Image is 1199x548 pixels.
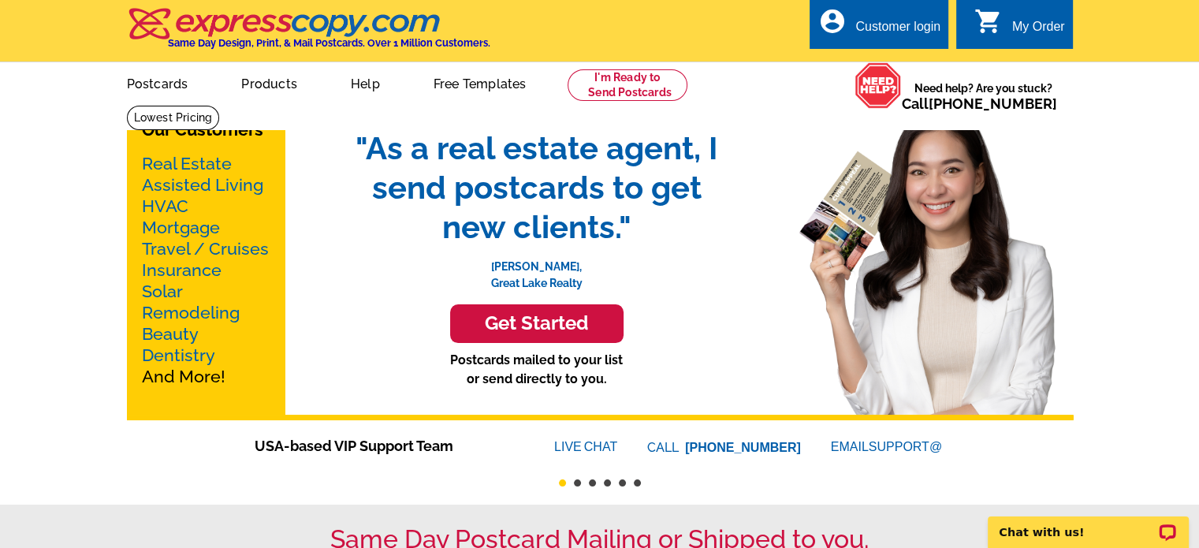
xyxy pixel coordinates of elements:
[127,19,490,49] a: Same Day Design, Print, & Mail Postcards. Over 1 Million Customers.
[255,435,507,457] span: USA-based VIP Support Team
[142,218,220,237] a: Mortgage
[142,345,215,365] a: Dentistry
[102,64,214,101] a: Postcards
[589,479,596,486] button: 3 of 6
[554,440,617,453] a: LIVECHAT
[340,129,734,247] span: "As a real estate agent, I send postcards to get new clients."
[974,17,1065,37] a: shopping_cart My Order
[340,351,734,389] p: Postcards mailed to your list or send directly to you.
[869,438,944,457] font: SUPPORT@
[142,260,222,280] a: Insurance
[340,247,734,292] p: [PERSON_NAME], Great Lake Realty
[647,438,681,457] font: CALL
[142,175,263,195] a: Assisted Living
[168,37,490,49] h4: Same Day Design, Print, & Mail Postcards. Over 1 Million Customers.
[326,64,405,101] a: Help
[831,440,944,453] a: EMAILSUPPORT@
[559,479,566,486] button: 1 of 6
[604,479,611,486] button: 4 of 6
[634,479,641,486] button: 6 of 6
[142,153,270,387] p: And More!
[685,441,801,454] a: [PHONE_NUMBER]
[974,7,1003,35] i: shopping_cart
[142,324,199,344] a: Beauty
[574,479,581,486] button: 2 of 6
[142,303,240,322] a: Remodeling
[902,80,1065,112] span: Need help? Are you stuck?
[142,196,188,216] a: HVAC
[929,95,1057,112] a: [PHONE_NUMBER]
[340,304,734,343] a: Get Started
[142,281,183,301] a: Solar
[470,312,604,335] h3: Get Started
[142,154,232,173] a: Real Estate
[855,20,940,42] div: Customer login
[554,438,584,457] font: LIVE
[1012,20,1065,42] div: My Order
[817,7,846,35] i: account_circle
[902,95,1057,112] span: Call
[408,64,552,101] a: Free Templates
[977,498,1199,548] iframe: LiveChat chat widget
[619,479,626,486] button: 5 of 6
[855,62,902,109] img: help
[142,239,269,259] a: Travel / Cruises
[817,17,940,37] a: account_circle Customer login
[216,64,322,101] a: Products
